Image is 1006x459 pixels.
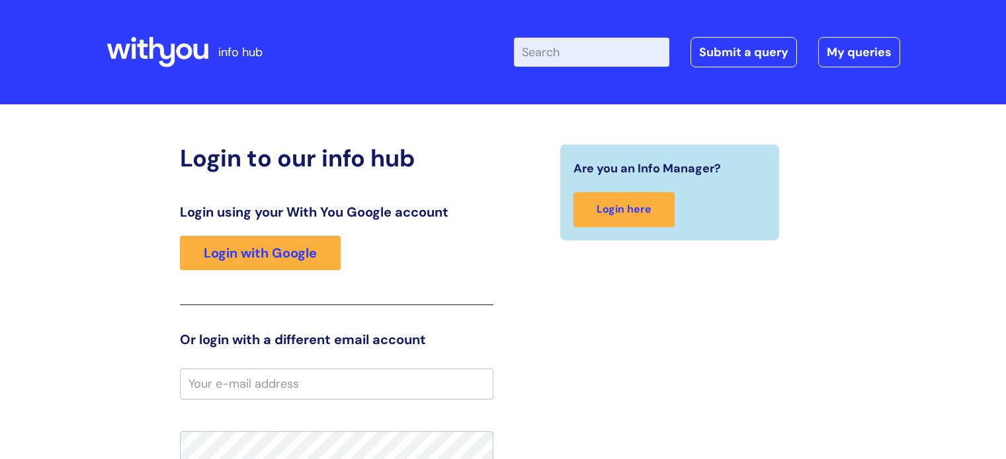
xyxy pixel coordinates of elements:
[573,192,675,227] a: Login here
[573,158,721,179] span: Are you an Info Manager?
[218,42,263,63] p: info hub
[180,332,493,347] h3: Or login with a different email account
[180,144,493,172] h2: Login to our info hub
[691,37,797,67] a: Submit a query
[514,38,669,67] input: Search
[180,236,341,270] a: Login with Google
[180,204,493,220] h3: Login using your With You Google account
[818,37,900,67] a: My queries
[180,369,493,399] input: Your e-mail address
